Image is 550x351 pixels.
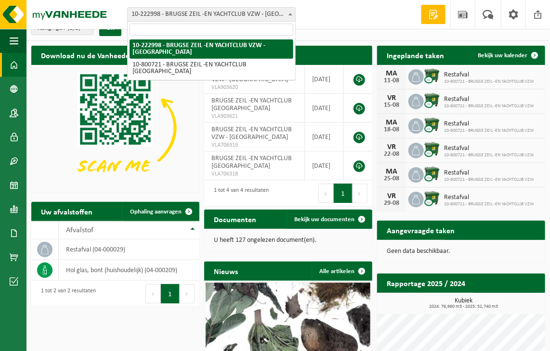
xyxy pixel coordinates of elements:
[312,262,371,281] a: Alle artikelen
[382,168,401,175] div: MA
[305,65,344,94] td: [DATE]
[130,59,293,78] li: 10-800721 - BRUGSE ZEIL -EN YACHTCLUB [GEOGRAPHIC_DATA]
[128,8,295,21] span: 10-222998 - BRUGSE ZEIL -EN YACHTCLUB VZW - BRUGGE
[334,184,353,203] button: 1
[424,92,440,109] img: WB-1100-CU
[444,120,534,128] span: Restafval
[127,7,296,22] span: 10-222998 - BRUGSE ZEIL -EN YACHTCLUB VZW - BRUGGE
[377,46,454,64] h2: Ingeplande taken
[382,151,401,158] div: 22-08
[318,184,334,203] button: Previous
[377,274,475,292] h2: Rapportage 2025 / 2024
[204,262,248,280] h2: Nieuws
[209,183,269,204] div: 1 tot 4 van 4 resultaten
[444,152,534,158] span: 10-800721 - BRUGSE ZEIL -EN YACHTCLUB VZW
[382,175,401,182] div: 25-08
[305,151,344,180] td: [DATE]
[211,126,292,141] span: BRUGSE ZEIL -EN YACHTCLUB VZW - [GEOGRAPHIC_DATA]
[444,201,534,207] span: 10-800721 - BRUGSE ZEIL -EN YACHTCLUB VZW
[211,97,292,112] span: BRUGSE ZEIL -EN YACHTCLUB [GEOGRAPHIC_DATA]
[204,210,266,228] h2: Documenten
[382,192,401,200] div: VR
[424,68,440,84] img: WB-1100-CU
[211,155,292,170] span: BRUGSE ZEIL -EN YACHTCLUB [GEOGRAPHIC_DATA]
[473,292,544,312] a: Bekijk rapportage
[444,79,534,85] span: 10-800721 - BRUGSE ZEIL -EN YACHTCLUB VZW
[59,239,199,260] td: restafval (04-000029)
[424,117,440,133] img: WB-1100-CU
[130,39,293,59] li: 10-222998 - BRUGSE ZEIL -EN YACHTCLUB VZW - [GEOGRAPHIC_DATA]
[305,94,344,123] td: [DATE]
[161,284,180,303] button: 1
[470,46,544,65] a: Bekijk uw kalender
[444,194,534,201] span: Restafval
[382,119,401,126] div: MA
[31,202,102,221] h2: Uw afvalstoffen
[145,284,161,303] button: Previous
[382,200,401,207] div: 29-08
[382,298,545,309] h3: Kubiek
[31,46,160,64] h2: Download nu de Vanheede+ app!
[214,237,363,244] p: U heeft 127 ongelezen document(en).
[31,65,199,191] img: Download de VHEPlus App
[424,190,440,207] img: WB-1100-CU
[444,169,534,177] span: Restafval
[444,71,534,79] span: Restafval
[211,84,297,91] span: VLA903620
[444,177,534,183] span: 10-800721 - BRUGSE ZEIL -EN YACHTCLUB VZW
[66,226,93,234] span: Afvalstof
[382,102,401,109] div: 15-08
[377,221,464,239] h2: Aangevraagde taken
[382,70,401,77] div: MA
[122,202,198,221] a: Ophaling aanvragen
[211,113,297,120] span: VLA903621
[382,94,401,102] div: VR
[59,260,199,281] td: hol glas, bont (huishoudelijk) (04-000209)
[382,126,401,133] div: 18-08
[387,248,536,255] p: Geen data beschikbaar.
[211,141,297,149] span: VLA706319
[130,209,182,215] span: Ophaling aanvragen
[478,52,527,59] span: Bekijk uw kalender
[382,143,401,151] div: VR
[424,141,440,158] img: WB-1100-CU
[180,284,195,303] button: Next
[444,96,534,103] span: Restafval
[382,304,545,309] span: 2024: 76,960 m3 - 2025: 52,740 m3
[305,123,344,151] td: [DATE]
[444,128,534,134] span: 10-800721 - BRUGSE ZEIL -EN YACHTCLUB VZW
[294,216,354,223] span: Bekijk uw documenten
[424,166,440,182] img: WB-1100-CU
[36,283,96,304] div: 1 tot 2 van 2 resultaten
[444,145,534,152] span: Restafval
[353,184,367,203] button: Next
[444,103,534,109] span: 10-800721 - BRUGSE ZEIL -EN YACHTCLUB VZW
[287,210,371,229] a: Bekijk uw documenten
[211,170,297,178] span: VLA706318
[382,77,401,84] div: 11-08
